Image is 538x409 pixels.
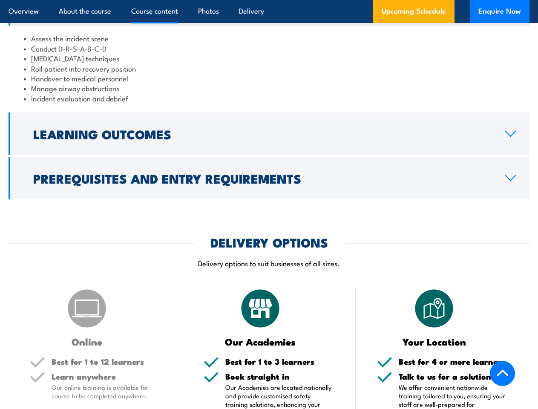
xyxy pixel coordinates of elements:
h3: Our Academies [204,337,318,346]
li: Incident evaluation and debrief [24,93,514,103]
h5: Best for 1 to 12 learners [52,357,161,366]
a: Learning Outcomes [9,112,529,155]
li: Manage airway obstructions [24,83,514,93]
a: Prerequisites and Entry Requirements [9,157,529,199]
li: [MEDICAL_DATA] techniques [24,53,514,63]
li: Roll patient into recovery position [24,63,514,73]
h5: Best for 4 or more learners [399,357,508,366]
h5: Learn anywhere [52,372,161,380]
h2: Prerequisites and Entry Requirements [33,173,492,184]
h5: Best for 1 to 3 learners [225,357,335,366]
h5: Talk to us for a solution [399,372,508,380]
h2: Learning Outcomes [33,128,492,139]
li: Conduct D-R-S-A-B-C-D [24,43,514,53]
h5: Book straight in [225,372,335,380]
p: Delivery options to suit businesses of all sizes. [9,258,529,268]
h2: DELIVERY OPTIONS [210,236,328,248]
h3: Your Location [377,337,491,346]
li: Assess the incident scene [24,33,514,43]
li: Handover to medical personnel [24,73,514,83]
p: Our online training is available for course to be completed anywhere. [52,383,161,400]
h3: Online [30,337,144,346]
